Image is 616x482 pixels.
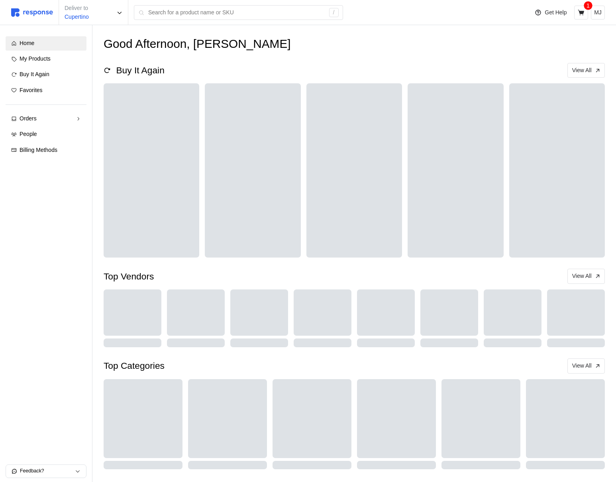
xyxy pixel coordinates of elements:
[545,8,567,17] p: Get Help
[572,66,592,75] p: View All
[6,465,86,478] button: Feedback?
[65,13,89,22] p: Cupertino
[20,147,57,153] span: Billing Methods
[6,112,86,126] a: Orders
[20,40,34,46] span: Home
[567,358,605,374] button: View All
[148,6,325,20] input: Search for a product name or SKU
[104,360,165,372] h2: Top Categories
[20,71,49,77] span: Buy It Again
[567,63,605,78] button: View All
[65,4,89,13] p: Deliver to
[587,1,590,10] p: 1
[567,269,605,284] button: View All
[329,8,339,18] div: /
[6,143,86,157] a: Billing Methods
[572,362,592,370] p: View All
[6,83,86,98] a: Favorites
[6,67,86,82] a: Buy It Again
[104,270,154,283] h2: Top Vendors
[591,6,605,20] button: MJ
[594,8,602,17] p: MJ
[530,5,571,20] button: Get Help
[116,64,164,77] h2: Buy It Again
[20,114,73,123] div: Orders
[20,468,75,475] p: Feedback?
[11,8,53,17] img: svg%3e
[572,272,592,281] p: View All
[20,131,37,137] span: People
[6,36,86,51] a: Home
[6,127,86,142] a: People
[20,55,51,62] span: My Products
[104,36,291,52] h1: Good Afternoon, [PERSON_NAME]
[6,52,86,66] a: My Products
[20,87,43,93] span: Favorites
